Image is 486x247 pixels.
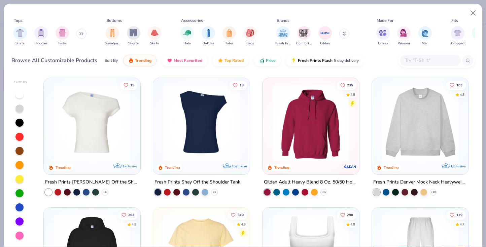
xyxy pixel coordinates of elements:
img: Tanks Image [59,29,66,37]
button: filter button [318,26,332,46]
button: Like [120,80,138,90]
img: af1e0f41-62ea-4e8f-9b2b-c8bb59fc549d [243,85,326,161]
span: 5 day delivery [334,57,359,65]
div: 4.8 [460,92,464,97]
img: trending.gif [128,58,134,63]
span: Top Rated [224,58,244,63]
div: filter for Hats [180,26,194,46]
div: filter for Fresh Prints [275,26,291,46]
img: Bottles Image [205,29,212,37]
img: Fresh Prints Image [278,28,288,38]
div: 4.8 [350,92,355,97]
div: Fresh Prints Shay Off the Shoulder Tank [154,178,240,187]
img: Comfort Colors Image [299,28,309,38]
span: Women [398,41,410,46]
button: Top Rated [213,55,249,66]
span: Most Favorited [174,58,202,63]
span: 103 [456,83,462,87]
div: filter for Unisex [376,26,390,46]
button: filter button [418,26,432,46]
div: Sort By [105,57,118,64]
div: filter for Men [418,26,432,46]
div: Fits [451,17,458,24]
div: filter for Sweatpants [105,26,120,46]
div: Made For [377,17,393,24]
div: Fresh Prints Denver Mock Neck Heavyweight Sweatshirt [373,178,467,187]
img: most_fav.gif [167,58,172,63]
img: Gildan logo [344,160,357,173]
div: 4.8 [350,222,355,227]
img: flash.gif [291,58,297,63]
span: 290 [347,213,353,216]
img: Gildan Image [320,28,330,38]
span: + 37 [321,190,326,194]
span: Sweatpants [105,41,120,46]
div: filter for Women [397,26,411,46]
span: Tanks [58,41,67,46]
div: filter for Hoodies [34,26,48,46]
span: Bags [246,41,254,46]
div: 4.8 [132,222,137,227]
button: filter button [34,26,48,46]
div: filter for Skirts [148,26,161,46]
div: Browse All Customizable Products [11,56,97,65]
div: 4.7 [460,222,464,227]
div: Bottoms [106,17,122,24]
button: Trending [123,55,157,66]
div: filter for Cropped [451,26,464,46]
button: filter button [296,26,312,46]
div: filter for Shirts [13,26,27,46]
img: Shorts Image [130,29,137,37]
span: Shorts [128,41,139,46]
div: Accessories [181,17,203,24]
img: Shirts Image [16,29,24,37]
button: filter button [180,26,194,46]
button: filter button [451,26,464,46]
img: Men Image [421,29,429,37]
span: Trending [135,58,151,63]
span: 262 [129,213,135,216]
span: Men [422,41,428,46]
div: filter for Bottles [202,26,215,46]
div: Filter By [14,80,27,85]
span: Bottles [203,41,214,46]
img: Hats Image [183,29,191,37]
img: Women Image [400,29,408,37]
span: Price [266,58,276,63]
button: Like [446,80,466,90]
span: Shirts [15,41,25,46]
input: Try "T-Shirt" [404,56,456,64]
img: f5d85501-0dbb-4ee4-b115-c08fa3845d83 [379,85,462,161]
div: filter for Gildan [318,26,332,46]
button: filter button [202,26,215,46]
img: Unisex Image [379,29,387,37]
span: Gildan [320,41,330,46]
div: filter for Bags [244,26,257,46]
img: TopRated.gif [218,58,223,63]
button: filter button [222,26,236,46]
span: + 10 [430,190,436,194]
button: Like [118,210,138,219]
button: Price [254,55,281,66]
button: filter button [148,26,161,46]
div: Tops [14,17,23,24]
span: Unisex [378,41,388,46]
button: filter button [376,26,390,46]
img: Cropped Image [454,29,461,37]
div: filter for Tanks [56,26,69,46]
button: Most Favorited [162,55,207,66]
span: Fresh Prints [275,41,291,46]
span: + 6 [103,190,107,194]
span: 15 [131,83,135,87]
span: Hats [183,41,191,46]
button: Like [337,80,356,90]
span: Exclusive [232,164,247,168]
button: Fresh Prints Flash5 day delivery [286,55,364,66]
div: Brands [277,17,289,24]
span: 235 [347,83,353,87]
span: Hoodies [35,41,47,46]
button: Like [230,80,247,90]
span: + 6 [213,190,216,194]
span: Totes [225,41,234,46]
div: Gildan Adult Heavy Blend 8 Oz. 50/50 Hooded Sweatshirt [264,178,358,187]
